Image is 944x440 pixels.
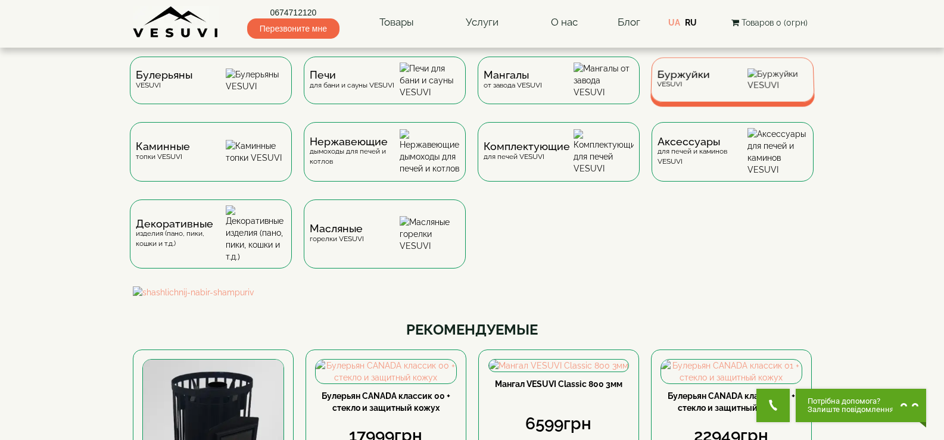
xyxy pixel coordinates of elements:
img: Завод VESUVI [133,6,219,39]
span: Каминные [136,142,190,151]
span: Товаров 0 (0грн) [742,18,808,27]
span: Буржуйки [657,70,710,79]
img: Булерьян CANADA классик 00 + стекло и защитный кожух [316,360,456,383]
span: Перезвоните мне [247,18,339,39]
img: Комплектующие для печей VESUVI [574,129,634,174]
img: Мангал VESUVI Classic 800 3мм [489,360,628,372]
span: Залиште повідомлення [808,405,894,414]
div: для печей VESUVI [484,142,570,161]
a: Блог [618,16,640,28]
img: shashlichnij-nabir-shampuriv [133,286,812,298]
span: Масляные [310,224,364,233]
a: Мангал VESUVI Classic 800 3мм [495,379,622,389]
img: Нержавеющие дымоходы для печей и котлов [400,129,460,174]
a: Товары [367,9,426,36]
a: Масляныегорелки VESUVI Масляные горелки VESUVI [298,199,472,286]
img: Каминные топки VESUVI [226,140,286,164]
a: Каминныетопки VESUVI Каминные топки VESUVI [124,122,298,199]
a: 0674712120 [247,7,339,18]
span: Аксессуары [658,137,747,146]
span: Печи [310,70,394,80]
div: VESUVI [136,70,192,90]
div: топки VESUVI [136,142,190,161]
span: Декоративные [136,219,226,229]
div: дымоходы для печей и котлов [310,137,400,167]
div: изделия (пано, пики, кошки и т.д.) [136,219,226,249]
span: Мангалы [484,70,542,80]
span: Нержавеющие [310,137,400,146]
div: для печей и каминов VESUVI [658,137,747,167]
a: Булерьян CANADA классик 01 + стекло и защитный кожух [668,391,795,413]
img: Аксессуары для печей и каминов VESUVI [747,128,808,176]
div: VESUVI [656,70,709,89]
a: Услуги [454,9,510,36]
div: горелки VESUVI [310,224,364,244]
a: Комплектующиедля печей VESUVI Комплектующие для печей VESUVI [472,122,646,199]
a: Мангалыот завода VESUVI Мангалы от завода VESUVI [472,57,646,122]
span: Булерьяны [136,70,192,80]
span: Потрібна допомога? [808,397,894,405]
a: Декоративныеизделия (пано, пики, кошки и т.д.) Декоративные изделия (пано, пики, кошки и т.д.) [124,199,298,286]
a: О нас [539,9,590,36]
a: БуржуйкиVESUVI Буржуйки VESUVI [646,57,820,122]
img: Буржуйки VESUVI [747,68,808,91]
a: Булерьян CANADA классик 00 + стекло и защитный кожух [322,391,450,413]
img: Мангалы от завода VESUVI [574,63,634,98]
div: от завода VESUVI [484,70,542,90]
img: Декоративные изделия (пано, пики, кошки и т.д.) [226,205,286,263]
img: Печи для бани и сауны VESUVI [400,63,460,98]
button: Chat button [796,389,926,422]
button: Get Call button [756,389,790,422]
a: RU [685,18,697,27]
div: 6599грн [488,412,630,436]
a: Нержавеющиедымоходы для печей и котлов Нержавеющие дымоходы для печей и котлов [298,122,472,199]
img: Булерьяны VESUVI [226,68,286,92]
img: Булерьян CANADA классик 01 + стекло и защитный кожух [661,360,802,383]
a: Аксессуарыдля печей и каминов VESUVI Аксессуары для печей и каминов VESUVI [646,122,820,199]
a: БулерьяныVESUVI Булерьяны VESUVI [124,57,298,122]
button: Товаров 0 (0грн) [728,16,811,29]
div: для бани и сауны VESUVI [310,70,394,90]
span: Комплектующие [484,142,570,151]
img: Масляные горелки VESUVI [400,216,460,252]
a: UA [668,18,680,27]
a: Печидля бани и сауны VESUVI Печи для бани и сауны VESUVI [298,57,472,122]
